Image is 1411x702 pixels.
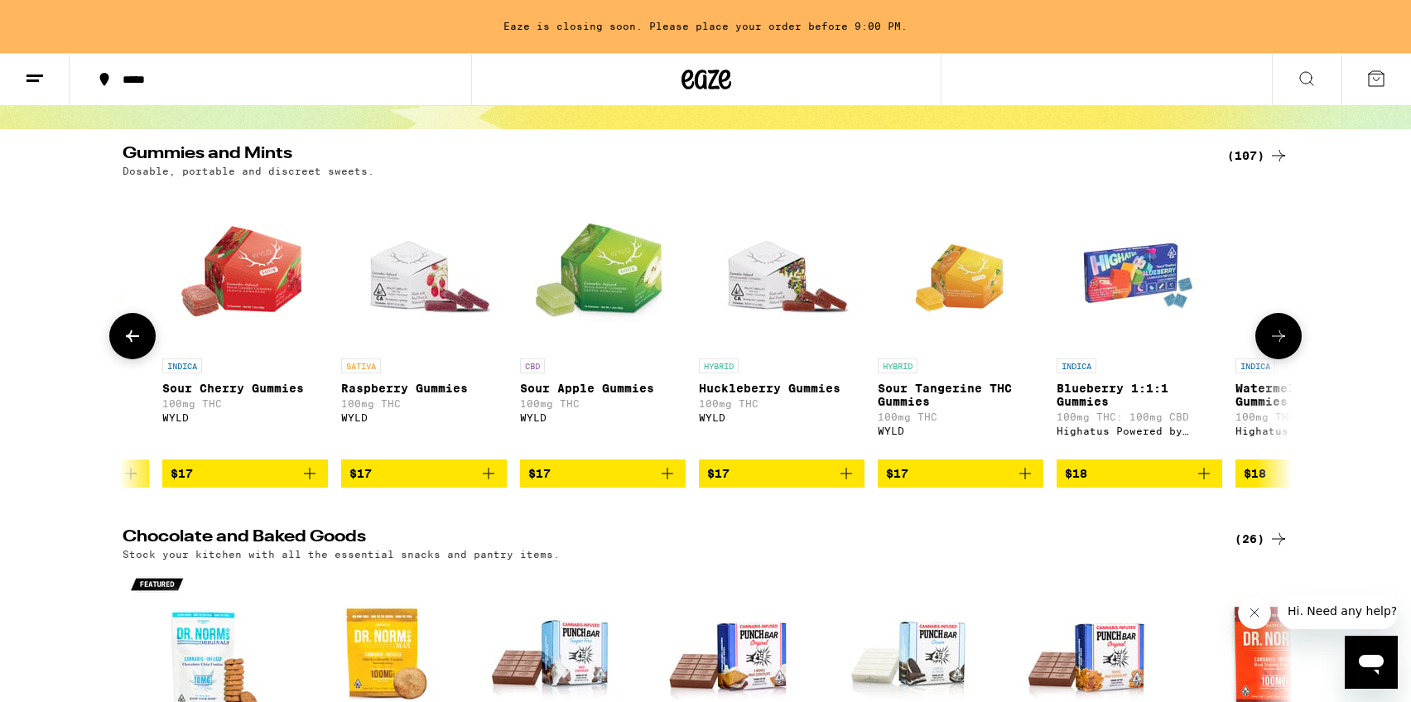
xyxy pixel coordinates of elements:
[123,146,1207,166] h2: Gummies and Mints
[341,459,507,488] button: Add to bag
[528,467,551,480] span: $17
[699,412,864,423] div: WYLD
[1345,636,1398,689] iframe: Button to launch messaging window
[171,467,193,480] span: $17
[1235,185,1401,459] a: Open page for Watermelon Sour Gummies from Highatus Powered by Cannabiotix
[341,185,507,459] a: Open page for Raspberry Gummies from WYLD
[341,412,507,423] div: WYLD
[341,358,381,373] p: SATIVA
[1278,593,1398,629] iframe: Message from company
[123,166,374,176] p: Dosable, portable and discreet sweets.
[123,549,560,560] p: Stock your kitchen with all the essential snacks and pantry items.
[520,412,686,423] div: WYLD
[699,185,864,459] a: Open page for Huckleberry Gummies from WYLD
[699,459,864,488] button: Add to bag
[162,185,328,350] img: WYLD - Sour Cherry Gummies
[1057,185,1222,350] img: Highatus Powered by Cannabiotix - Blueberry 1:1:1 Gummies
[878,382,1043,408] p: Sour Tangerine THC Gummies
[520,358,545,373] p: CBD
[1238,596,1271,629] iframe: Close message
[1235,185,1401,350] img: Highatus Powered by Cannabiotix - Watermelon Sour Gummies
[699,358,739,373] p: HYBRID
[878,459,1043,488] button: Add to bag
[162,412,328,423] div: WYLD
[878,185,1043,459] a: Open page for Sour Tangerine THC Gummies from WYLD
[1057,411,1222,422] p: 100mg THC: 100mg CBD
[162,382,328,395] p: Sour Cherry Gummies
[341,382,507,395] p: Raspberry Gummies
[878,411,1043,422] p: 100mg THC
[878,358,917,373] p: HYBRID
[707,467,730,480] span: $17
[162,358,202,373] p: INDICA
[1235,426,1401,436] div: Highatus Powered by Cannabiotix
[1057,185,1222,459] a: Open page for Blueberry 1:1:1 Gummies from Highatus Powered by Cannabiotix
[886,467,908,480] span: $17
[520,398,686,409] p: 100mg THC
[341,185,507,350] img: WYLD - Raspberry Gummies
[520,185,686,350] img: WYLD - Sour Apple Gummies
[1235,382,1401,408] p: Watermelon Sour Gummies
[520,185,686,459] a: Open page for Sour Apple Gummies from WYLD
[1235,459,1401,488] button: Add to bag
[878,426,1043,436] div: WYLD
[162,398,328,409] p: 100mg THC
[162,185,328,459] a: Open page for Sour Cherry Gummies from WYLD
[341,398,507,409] p: 100mg THC
[699,185,864,350] img: WYLD - Huckleberry Gummies
[349,467,372,480] span: $17
[699,382,864,395] p: Huckleberry Gummies
[1235,411,1401,422] p: 100mg THC
[1227,146,1288,166] a: (107)
[162,459,328,488] button: Add to bag
[123,529,1207,549] h2: Chocolate and Baked Goods
[1065,467,1087,480] span: $18
[1235,529,1288,549] a: (26)
[1235,358,1275,373] p: INDICA
[1057,382,1222,408] p: Blueberry 1:1:1 Gummies
[1057,459,1222,488] button: Add to bag
[1057,358,1096,373] p: INDICA
[1244,467,1266,480] span: $18
[699,398,864,409] p: 100mg THC
[902,185,1020,350] img: WYLD - Sour Tangerine THC Gummies
[1057,426,1222,436] div: Highatus Powered by Cannabiotix
[520,459,686,488] button: Add to bag
[520,382,686,395] p: Sour Apple Gummies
